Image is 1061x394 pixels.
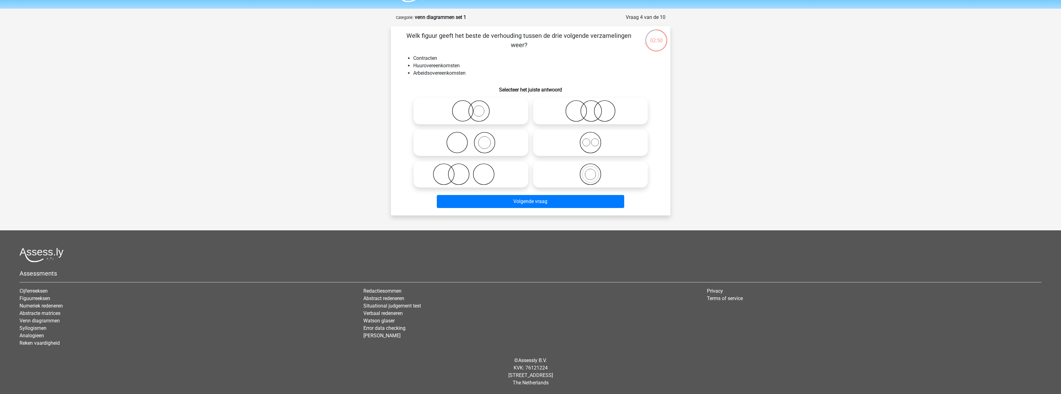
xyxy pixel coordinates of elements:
a: Analogieen [20,333,44,339]
a: [PERSON_NAME] [363,333,401,339]
a: Abstract redeneren [363,295,404,301]
li: Arbeidsovereenkomsten [413,69,660,77]
a: Terms of service [707,295,743,301]
li: Huurovereenkomsten [413,62,660,69]
strong: venn diagrammen set 1 [415,14,466,20]
a: Privacy [707,288,723,294]
a: Situational judgement test [363,303,421,309]
a: Figuurreeksen [20,295,50,301]
button: Volgende vraag [437,195,624,208]
a: Abstracte matrices [20,310,60,316]
a: Redactiesommen [363,288,401,294]
a: Syllogismen [20,325,46,331]
div: © KVK: 76121224 [STREET_ADDRESS] The Netherlands [15,352,1046,392]
a: Verbaal redeneren [363,310,403,316]
a: Cijferreeksen [20,288,48,294]
a: Watson glaser [363,318,395,324]
h5: Assessments [20,270,1041,277]
img: Assessly logo [20,248,64,262]
a: Venn diagrammen [20,318,60,324]
a: Reken vaardigheid [20,340,60,346]
a: Assessly B.V. [518,357,547,363]
h6: Selecteer het juiste antwoord [401,82,660,93]
small: Categorie: [396,15,414,20]
p: Welk figuur geeft het beste de verhouding tussen de drie volgende verzamelingen weer? [401,31,637,50]
a: Error data checking [363,325,406,331]
li: Contracten [413,55,660,62]
div: 02:50 [645,29,668,44]
a: Numeriek redeneren [20,303,63,309]
div: Vraag 4 van de 10 [626,14,665,21]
